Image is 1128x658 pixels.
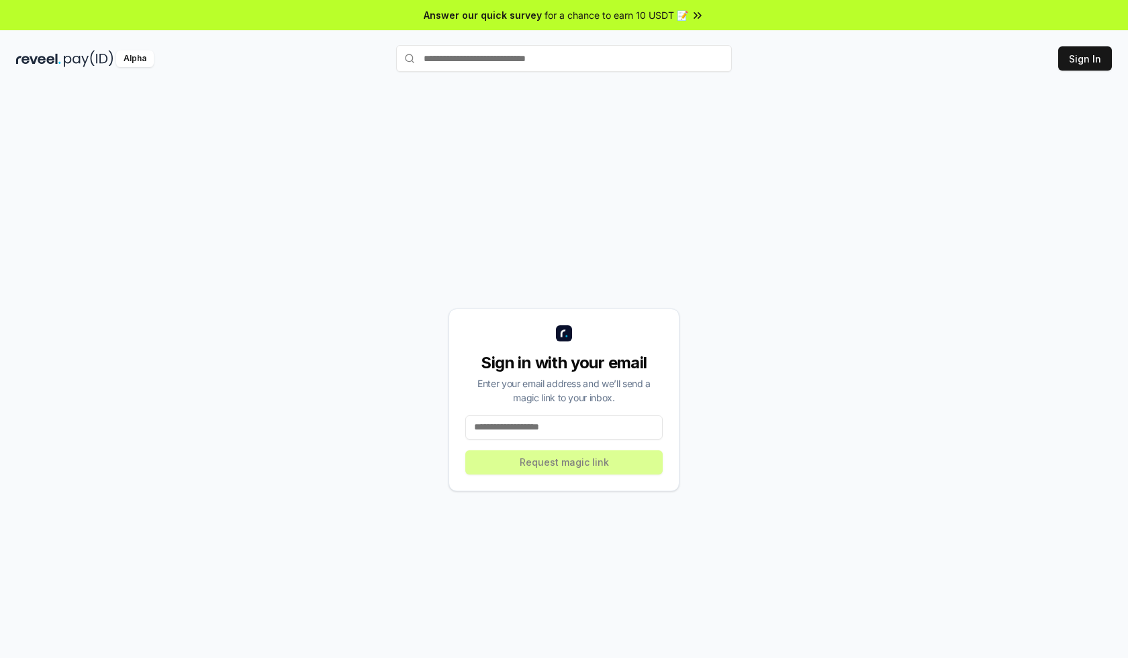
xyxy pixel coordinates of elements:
[424,8,542,22] span: Answer our quick survey
[16,50,61,67] img: reveel_dark
[545,8,688,22] span: for a chance to earn 10 USDT 📝
[556,325,572,341] img: logo_small
[465,376,663,405] div: Enter your email address and we’ll send a magic link to your inbox.
[1058,46,1112,71] button: Sign In
[116,50,154,67] div: Alpha
[64,50,113,67] img: pay_id
[465,352,663,374] div: Sign in with your email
